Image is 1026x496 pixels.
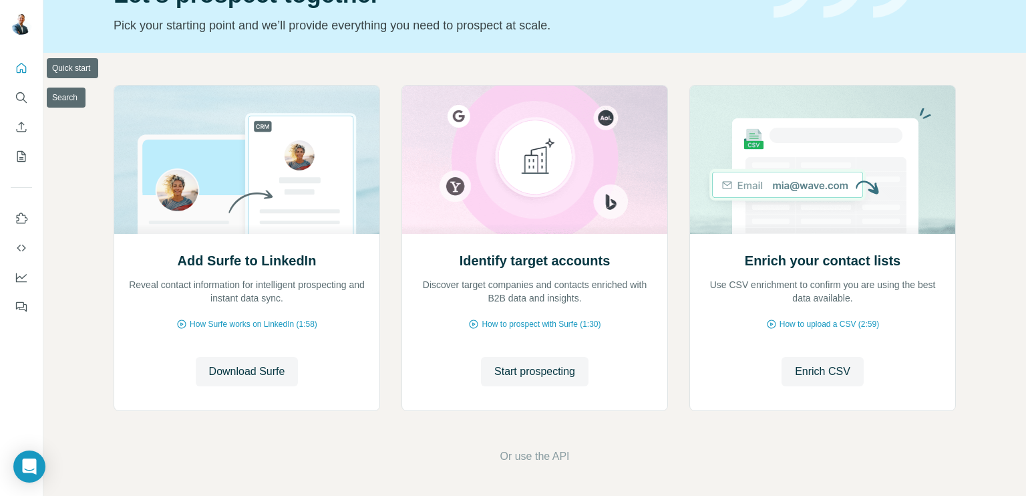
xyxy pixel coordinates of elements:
span: How Surfe works on LinkedIn (1:58) [190,318,317,330]
button: Enrich CSV [11,115,32,139]
button: Quick start [11,56,32,80]
div: Open Intercom Messenger [13,451,45,483]
img: Enrich your contact lists [689,86,956,234]
button: Search [11,86,32,110]
p: Use CSV enrichment to confirm you are using the best data available. [703,278,942,305]
button: Or use the API [500,449,569,465]
button: My lists [11,144,32,168]
button: Dashboard [11,265,32,289]
p: Pick your starting point and we’ll provide everything you need to prospect at scale. [114,16,757,35]
button: Start prospecting [481,357,588,386]
img: Add Surfe to LinkedIn [114,86,380,234]
img: Identify target accounts [401,86,668,234]
span: Enrich CSV [795,364,850,380]
span: How to upload a CSV (2:59) [780,318,879,330]
span: How to prospect with Surfe (1:30) [482,318,601,330]
button: Enrich CSV [782,357,864,386]
button: Use Surfe API [11,236,32,260]
h2: Enrich your contact lists [745,251,900,270]
h2: Add Surfe to LinkedIn [178,251,317,270]
button: Download Surfe [196,357,299,386]
span: Download Surfe [209,364,285,380]
button: Use Surfe on LinkedIn [11,207,32,231]
p: Discover target companies and contacts enriched with B2B data and insights. [415,278,654,305]
h2: Identify target accounts [460,251,611,270]
span: Start prospecting [494,364,575,380]
img: Avatar [11,13,32,35]
p: Reveal contact information for intelligent prospecting and instant data sync. [128,278,366,305]
button: Feedback [11,295,32,319]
